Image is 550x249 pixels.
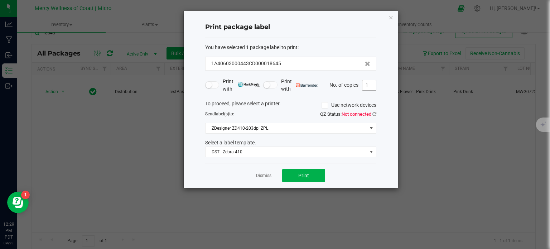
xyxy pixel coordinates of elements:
h4: Print package label [205,23,376,32]
span: DST | Zebra 410 [206,147,367,157]
span: 1A40603000443CD000018645 [211,60,281,67]
iframe: Resource center unread badge [21,191,30,199]
span: ZDesigner ZD410-203dpi ZPL [206,123,367,133]
a: Dismiss [256,173,271,179]
span: QZ Status: [320,111,376,117]
div: To proceed, please select a printer. [200,100,382,111]
span: Print with [281,78,318,93]
label: Use network devices [322,101,376,109]
span: Print [298,173,309,178]
span: You have selected 1 package label to print [205,44,298,50]
img: mark_magic_cybra.png [238,82,260,87]
span: Not connected [342,111,371,117]
span: No. of copies [329,82,358,87]
img: bartender.png [296,83,318,87]
span: Print with [223,78,260,93]
iframe: Resource center [7,192,29,213]
button: Print [282,169,325,182]
span: label(s) [215,111,229,116]
div: : [205,44,376,51]
div: Select a label template. [200,139,382,147]
span: Send to: [205,111,234,116]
